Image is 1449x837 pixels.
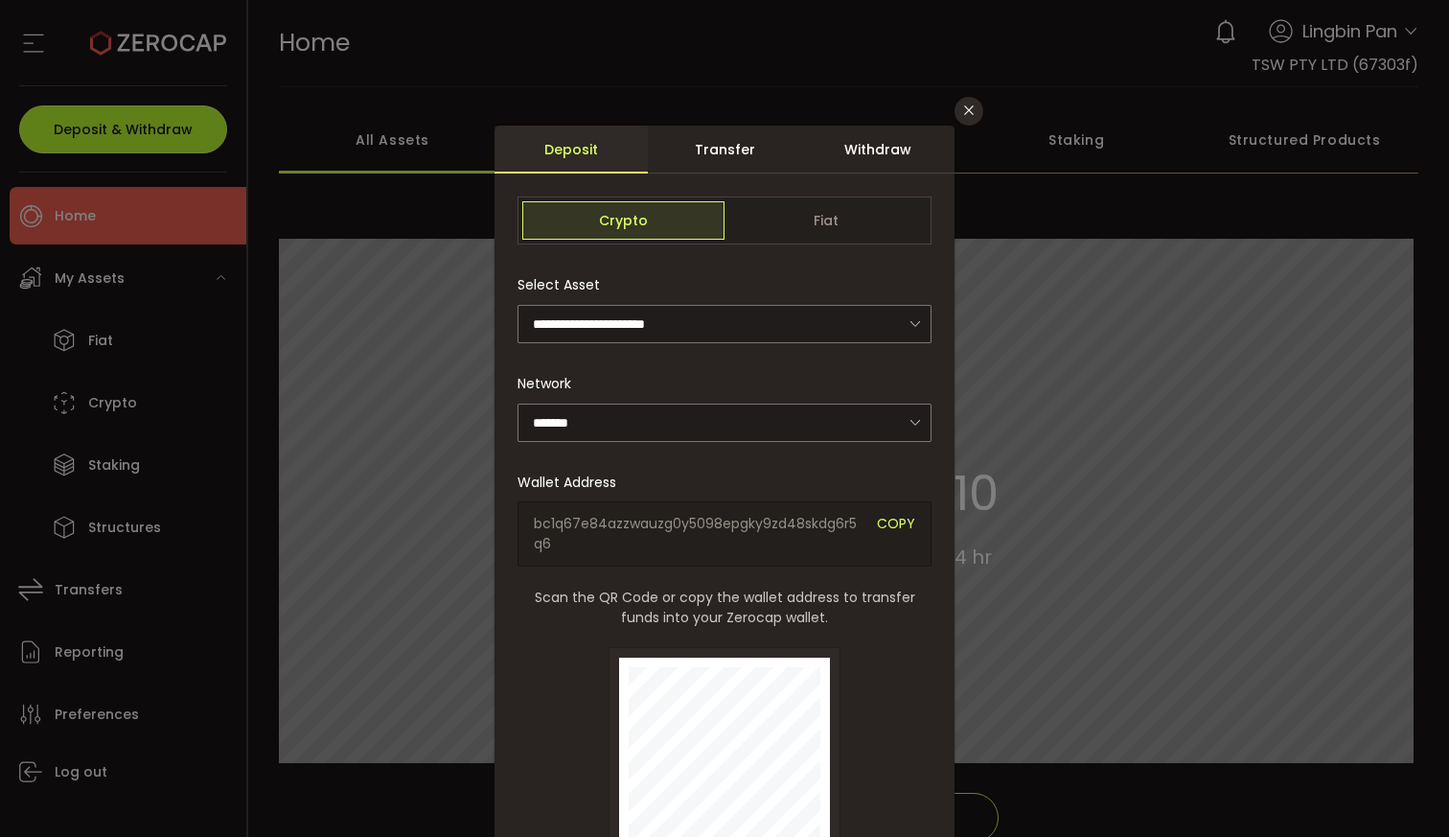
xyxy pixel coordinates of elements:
span: Crypto [522,201,724,240]
div: Withdraw [801,126,954,174]
label: Wallet Address [517,473,628,492]
span: Scan the QR Code or copy the wallet address to transfer funds into your Zerocap wallet. [517,588,931,628]
iframe: Chat Widget [1221,630,1449,837]
label: Network [517,374,583,393]
button: Close [954,97,983,126]
div: Transfer [648,126,801,174]
div: Deposit [494,126,648,174]
span: COPY [877,514,915,554]
span: bc1q67e84azzwauzg0y5098epgky9zd48skdg6r5q6 [534,514,862,554]
span: Fiat [724,201,927,240]
label: Select Asset [517,275,611,294]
